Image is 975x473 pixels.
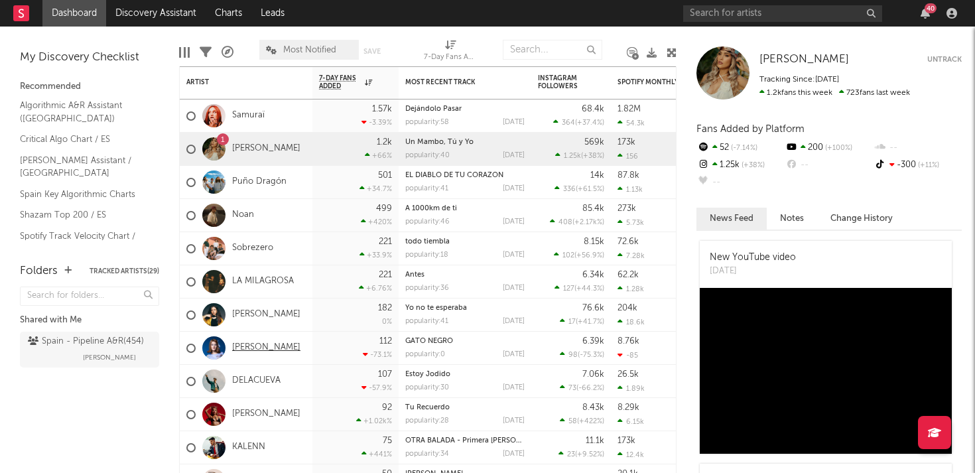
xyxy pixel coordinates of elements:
[405,285,449,292] div: popularity: 36
[361,383,392,392] div: -57.9 %
[582,403,604,412] div: 8.43k
[555,151,604,160] div: ( )
[560,417,604,425] div: ( )
[617,318,645,326] div: 18.6k
[538,74,584,90] div: Instagram Followers
[503,251,525,259] div: [DATE]
[503,417,525,425] div: [DATE]
[378,370,392,379] div: 107
[823,145,852,152] span: +100 %
[560,350,604,359] div: ( )
[378,304,392,312] div: 182
[405,152,450,159] div: popularity: 40
[590,171,604,180] div: 14k
[759,89,910,97] span: 723 fans last week
[617,251,645,260] div: 7.28k
[582,271,604,279] div: 6.34k
[20,98,146,125] a: Algorithmic A&R Assistant ([GEOGRAPHIC_DATA])
[617,152,638,161] div: 156
[405,338,453,345] a: GATO NEGRO
[503,384,525,391] div: [DATE]
[617,437,635,445] div: 173k
[582,204,604,213] div: 85.4k
[379,237,392,246] div: 221
[554,184,604,193] div: ( )
[617,384,645,393] div: 1.89k
[232,210,254,221] a: Noan
[20,208,146,222] a: Shazam Top 200 / ES
[363,350,392,359] div: -73.1 %
[696,124,805,134] span: Fans Added by Platform
[232,276,294,287] a: LA MILAGROSA
[232,243,273,254] a: Sobrezero
[405,384,449,391] div: popularity: 30
[361,118,392,127] div: -3.39 %
[710,251,796,265] div: New YouTube video
[382,318,392,326] div: 0 %
[405,78,505,86] div: Most Recent Track
[405,139,525,146] div: Un Mambo, Tú y Yo
[232,409,300,420] a: [PERSON_NAME]
[379,271,392,279] div: 221
[617,218,644,227] div: 5.73k
[503,318,525,325] div: [DATE]
[405,304,467,312] a: Yo no te esperaba
[359,284,392,293] div: +6.76 %
[20,79,159,95] div: Recommended
[582,304,604,312] div: 76.6k
[503,285,525,292] div: [DATE]
[577,119,602,127] span: +37.4 %
[405,238,525,245] div: todo tiembla
[232,176,287,188] a: Puño Dragón
[20,187,146,202] a: Spain Key Algorithmic Charts
[503,185,525,192] div: [DATE]
[405,205,457,212] a: A 1000km de ti
[578,385,602,392] span: -66.2 %
[696,208,767,230] button: News Feed
[563,285,574,293] span: 127
[232,110,265,121] a: Samuraï
[405,351,445,358] div: popularity: 0
[232,143,300,155] a: [PERSON_NAME]
[503,40,602,60] input: Search...
[767,208,817,230] button: Notes
[568,385,576,392] span: 73
[405,318,448,325] div: popularity: 41
[363,48,381,55] button: Save
[405,105,525,113] div: Dejándolo Pasar
[405,172,525,179] div: EL DIABLO DE TU CORAZÓN
[558,219,572,226] span: 408
[564,153,581,160] span: 1.25k
[916,162,939,169] span: +11 %
[405,172,503,179] a: EL DIABLO DE TU CORAZÓN
[424,33,477,72] div: 7-Day Fans Added (7-Day Fans Added)
[553,118,604,127] div: ( )
[580,352,602,359] span: -75.3 %
[696,139,785,157] div: 52
[383,437,392,445] div: 75
[405,404,525,411] div: Tu Recuerdo
[817,208,906,230] button: Change History
[90,268,159,275] button: Tracked Artists(29)
[20,287,159,306] input: Search for folders...
[560,317,604,326] div: ( )
[405,185,448,192] div: popularity: 41
[361,450,392,458] div: +441 %
[424,50,477,66] div: 7-Day Fans Added (7-Day Fans Added)
[405,404,450,411] a: Tu Recuerdo
[200,33,212,72] div: Filters
[232,309,300,320] a: [PERSON_NAME]
[503,152,525,159] div: [DATE]
[20,132,146,147] a: Critical Algo Chart / ES
[232,342,300,354] a: [PERSON_NAME]
[617,450,644,459] div: 12.4k
[359,184,392,193] div: +34.7 %
[584,237,604,246] div: 8.15k
[405,139,474,146] a: Un Mambo, Tú y Yo
[578,186,602,193] span: +61.5 %
[710,265,796,278] div: [DATE]
[759,53,849,66] a: [PERSON_NAME]
[361,218,392,226] div: +420 %
[222,33,233,72] div: A&R Pipeline
[405,450,449,458] div: popularity: 34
